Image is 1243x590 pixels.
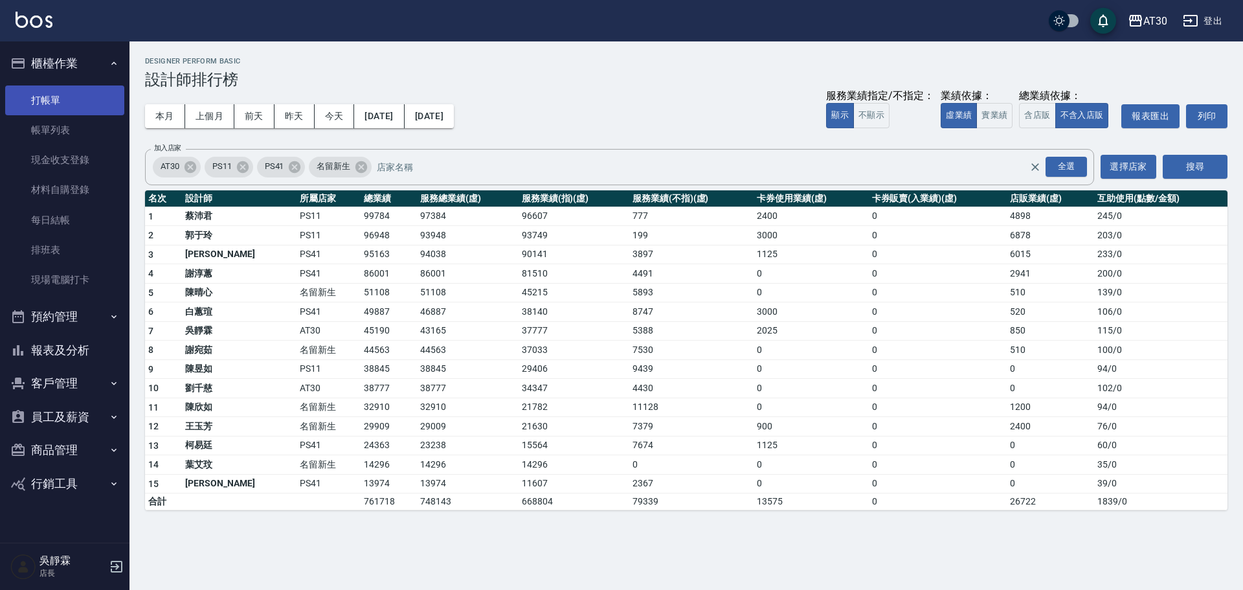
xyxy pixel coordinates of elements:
td: 5388 [629,321,754,341]
button: 商品管理 [5,433,124,467]
button: Clear [1026,158,1044,176]
td: 102 / 0 [1094,379,1227,398]
span: 11 [148,402,159,413]
td: 王玉芳 [182,417,297,437]
div: 業績依據： [941,89,1013,103]
button: 登出 [1178,9,1227,33]
td: 139 / 0 [1094,283,1227,302]
td: PS11 [297,226,361,245]
td: 蔡沛君 [182,207,297,226]
a: 打帳單 [5,85,124,115]
th: 服務業績(不指)(虛) [629,190,754,207]
div: AT30 [153,157,201,177]
td: 32910 [417,398,518,417]
button: 報表匯出 [1121,104,1180,128]
td: 94 / 0 [1094,398,1227,417]
td: 510 [1007,283,1094,302]
td: 0 [869,417,1007,437]
td: 0 [869,474,1007,494]
td: 44563 [361,341,417,360]
td: 94038 [417,245,518,264]
button: [DATE] [354,104,404,128]
td: 761718 [361,494,417,510]
td: 43165 [417,321,518,341]
button: 行銷工具 [5,467,124,501]
td: 11607 [519,474,629,494]
td: 38140 [519,302,629,322]
td: 21782 [519,398,629,417]
td: 93749 [519,226,629,245]
td: 115 / 0 [1094,321,1227,341]
td: 0 [754,474,868,494]
td: 14296 [361,455,417,475]
td: PS11 [297,207,361,226]
td: 2400 [754,207,868,226]
td: 777 [629,207,754,226]
td: 0 [1007,359,1094,379]
td: 5893 [629,283,754,302]
span: 8 [148,345,153,355]
td: 6015 [1007,245,1094,264]
th: 卡券販賣(入業績)(虛) [869,190,1007,207]
td: 245 / 0 [1094,207,1227,226]
td: 38845 [417,359,518,379]
td: 陳昱如 [182,359,297,379]
th: 總業績 [361,190,417,207]
a: 每日結帳 [5,205,124,235]
td: 0 [754,264,868,284]
div: 總業績依據： [1019,89,1115,103]
span: 13 [148,440,159,451]
span: AT30 [153,160,187,173]
button: 今天 [315,104,355,128]
div: 全選 [1046,157,1087,177]
td: 0 [754,359,868,379]
td: 45215 [519,283,629,302]
span: 10 [148,383,159,393]
td: 38777 [361,379,417,398]
button: 本月 [145,104,185,128]
td: 510 [1007,341,1094,360]
a: 帳單列表 [5,115,124,145]
td: 86001 [361,264,417,284]
button: 員工及薪資 [5,400,124,434]
button: 列印 [1186,104,1227,128]
th: 服務總業績(虛) [417,190,518,207]
button: 上個月 [185,104,234,128]
td: 60 / 0 [1094,436,1227,455]
label: 加入店家 [154,143,181,153]
td: PS41 [297,436,361,455]
button: 客戶管理 [5,367,124,400]
button: 搜尋 [1163,155,1227,179]
td: 520 [1007,302,1094,322]
button: save [1090,8,1116,34]
button: Open [1043,154,1090,179]
td: 名留新生 [297,398,361,417]
td: 29009 [417,417,518,437]
td: 4491 [629,264,754,284]
td: 0 [1007,455,1094,475]
th: 卡券使用業績(虛) [754,190,868,207]
td: 29909 [361,417,417,437]
button: 不含入店販 [1055,103,1109,128]
td: 7674 [629,436,754,455]
td: 0 [1007,379,1094,398]
td: 100 / 0 [1094,341,1227,360]
td: 86001 [417,264,518,284]
td: PS41 [297,245,361,264]
th: 設計師 [182,190,297,207]
td: 0 [1007,436,1094,455]
td: 0 [629,455,754,475]
td: 名留新生 [297,455,361,475]
td: 39 / 0 [1094,474,1227,494]
td: 0 [869,494,1007,510]
td: 13575 [754,494,868,510]
td: 名留新生 [297,341,361,360]
span: 9 [148,364,153,374]
td: 0 [869,302,1007,322]
td: 陳晴心 [182,283,297,302]
td: 45190 [361,321,417,341]
td: 51108 [417,283,518,302]
td: 79339 [629,494,754,510]
td: 2400 [1007,417,1094,437]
